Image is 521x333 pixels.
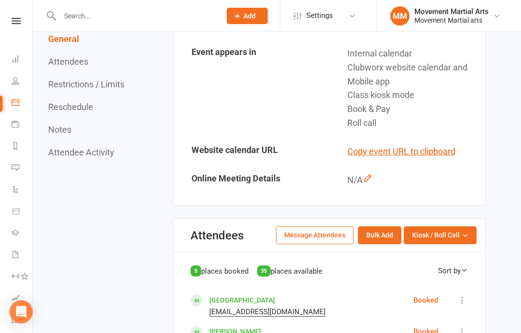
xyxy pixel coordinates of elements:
[438,265,468,277] div: Sort by
[201,267,248,276] span: places booked
[48,125,71,135] button: Notes
[271,267,322,276] span: places available
[12,114,33,136] a: Payments
[390,6,410,26] div: MM
[358,226,401,244] button: Bulk Add
[48,147,114,157] button: Attendee Activity
[347,102,478,116] div: Book & Pay
[404,226,477,244] button: Kiosk / Roll Call
[48,102,93,112] button: Reschedule
[12,201,33,223] a: Product Sales
[347,173,478,187] div: N/A
[174,138,329,166] td: Website calendar URL
[174,40,329,137] td: Event appears in
[414,7,489,16] div: Movement Martial Arts
[347,88,478,102] div: Class kiosk mode
[306,5,333,27] span: Settings
[276,226,354,244] button: Message Attendees
[347,116,478,130] div: Roll call
[347,145,455,159] button: Copy event URL to clipboard
[191,265,201,277] div: 5
[413,294,438,306] div: Booked
[12,49,33,71] a: Dashboard
[48,56,88,67] button: Attendees
[48,34,79,44] button: General
[414,16,489,25] div: Movement Martial arts
[257,265,271,277] div: 35
[209,296,275,304] a: [GEOGRAPHIC_DATA]
[174,166,329,194] td: Online Meeting Details
[191,229,244,242] div: Attendees
[12,136,33,158] a: Reports
[412,230,460,240] span: Kiosk / Roll Call
[227,8,268,24] button: Add
[12,288,33,310] a: Assessments
[347,47,478,61] div: Internal calendar
[12,93,33,114] a: Calendar
[12,71,33,93] a: People
[57,9,214,23] input: Search...
[347,61,478,89] div: Clubworx website calendar and Mobile app
[244,12,256,20] span: Add
[48,79,124,89] button: Restrictions / Limits
[10,300,33,323] div: Open Intercom Messenger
